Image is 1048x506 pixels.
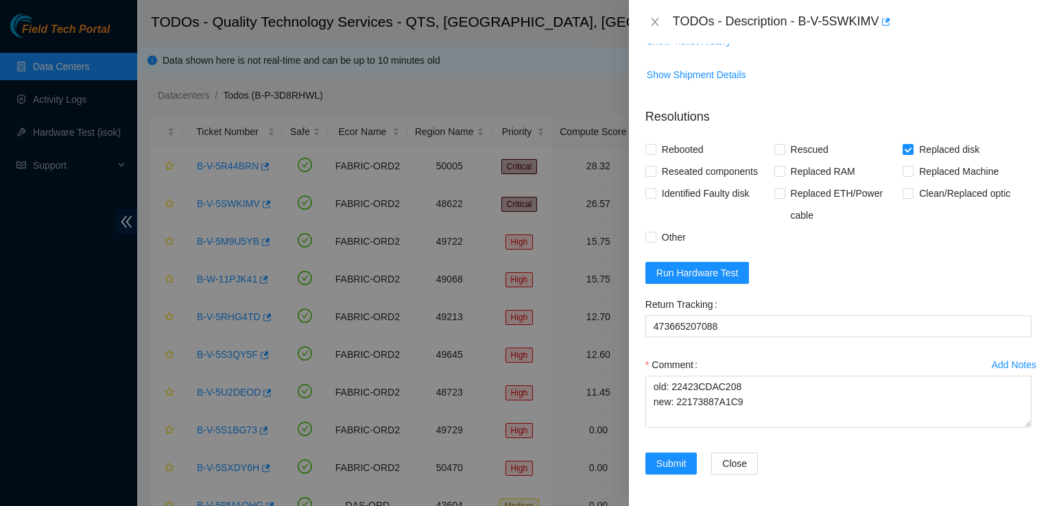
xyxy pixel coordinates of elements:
[656,160,763,182] span: Reseated components
[656,226,691,248] span: Other
[645,354,703,376] label: Comment
[785,182,903,226] span: Replaced ETH/Power cable
[785,138,834,160] span: Rescued
[656,182,755,204] span: Identified Faulty disk
[645,453,698,474] button: Submit
[645,293,723,315] label: Return Tracking
[992,360,1036,370] div: Add Notes
[722,456,747,471] span: Close
[673,11,1032,33] div: TODOs - Description - B-V-5SWKIMV
[647,67,746,82] span: Show Shipment Details
[914,138,985,160] span: Replaced disk
[645,376,1032,428] textarea: Comment
[991,354,1037,376] button: Add Notes
[785,160,861,182] span: Replaced RAM
[650,16,660,27] span: close
[645,315,1032,337] input: Return Tracking
[711,453,758,474] button: Close
[645,97,1032,126] p: Resolutions
[645,16,665,29] button: Close
[914,160,1004,182] span: Replaced Machine
[656,138,709,160] span: Rebooted
[646,64,747,86] button: Show Shipment Details
[656,265,739,280] span: Run Hardware Test
[914,182,1016,204] span: Clean/Replaced optic
[645,262,750,284] button: Run Hardware Test
[656,456,687,471] span: Submit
